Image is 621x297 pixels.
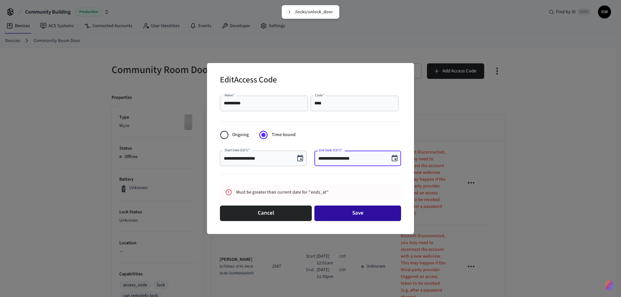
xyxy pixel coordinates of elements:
[605,280,613,291] img: SeamLogoGradient.69752ec5.svg
[220,206,312,221] button: Cancel
[315,93,324,98] label: Code
[224,93,235,98] label: Name
[294,152,307,165] button: Choose date, selected date is Jul 7, 2025
[236,186,373,198] div: Must be greater than current date for "ends_at"
[314,206,401,221] button: Save
[224,148,250,153] label: Start Date (CDT)
[220,71,277,90] h2: Edit Access Code
[272,132,296,138] span: Time bound
[232,132,249,138] span: Ongoing
[319,148,343,153] label: End Date (CDT)
[295,9,333,15] div: /locks/unlock_door
[388,152,401,165] button: Choose date, selected date is Jul 7, 2025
